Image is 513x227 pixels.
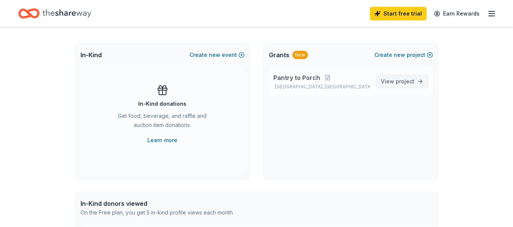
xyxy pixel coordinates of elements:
[370,7,426,20] a: Start free trial
[374,50,433,59] button: Createnewproject
[209,50,220,59] span: new
[81,199,234,208] div: In-Kind donors viewed
[138,99,186,108] div: In-Kind donations
[273,84,370,90] p: [GEOGRAPHIC_DATA], [GEOGRAPHIC_DATA]
[394,50,405,59] span: new
[273,73,320,82] span: Pantry to Porch
[18,5,91,22] a: Home
[292,51,308,59] div: New
[81,50,102,59] span: In-Kind
[429,7,484,20] a: Earn Rewards
[381,77,414,86] span: View
[147,136,177,145] a: Learn more
[81,208,234,217] div: On the Free plan, you get 5 in-kind profile views each month.
[111,111,214,133] div: Get food, beverage, and raffle and auction item donations.
[396,78,414,85] span: project
[376,75,428,88] a: View project
[189,50,245,59] button: Createnewevent
[269,50,289,59] span: Grants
